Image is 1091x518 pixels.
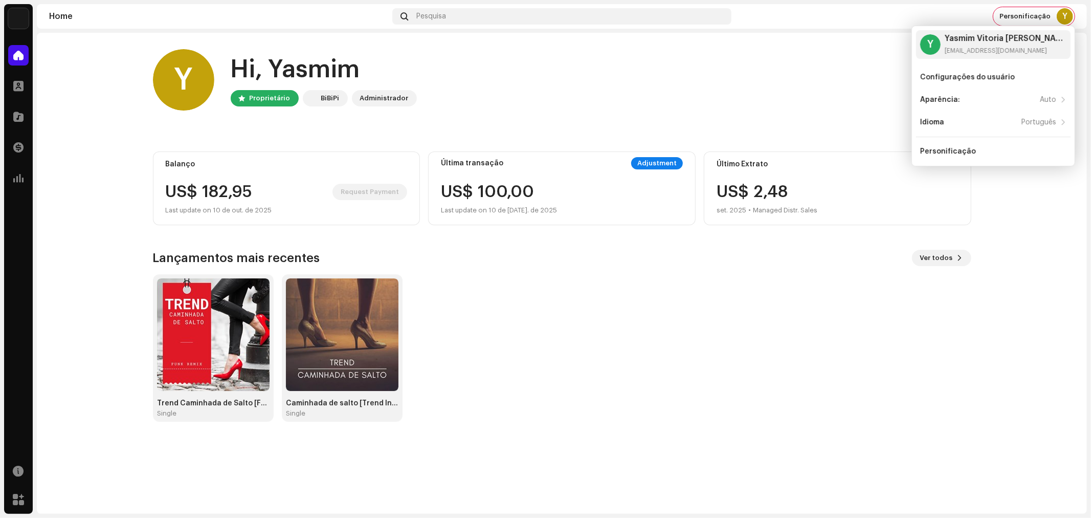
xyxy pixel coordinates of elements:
div: Balanço [166,160,408,168]
img: 8570ccf7-64aa-46bf-9f70-61ee3b8451d8 [305,92,317,104]
img: 22ebeb4b-aa09-4aa5-bc49-2de464056a43 [157,278,270,391]
div: Personificação [920,147,976,156]
div: BiBiPi [321,92,340,104]
div: Yasmim Vitoria [PERSON_NAME] [PERSON_NAME] [945,34,1066,42]
div: Idioma [920,118,944,126]
span: Pesquisa [416,12,446,20]
div: Single [157,409,176,418]
div: Caminhada de salto [Trend Instrumental] [286,399,398,407]
re-o-card-value: Último Extrato [704,152,971,225]
div: Y [1057,8,1073,25]
re-m-nav-item: Personificação [916,141,1071,162]
div: Administrador [360,92,409,104]
div: Proprietário [250,92,291,104]
div: Configurações do usuário [920,73,1015,81]
div: Single [286,409,305,418]
div: Adjustment [631,157,683,169]
span: Request Payment [341,182,399,202]
re-m-nav-item: Aparência: [916,90,1071,110]
re-m-nav-item: Configurações do usuário [916,67,1071,88]
span: Personificação [999,12,1051,20]
img: 8570ccf7-64aa-46bf-9f70-61ee3b8451d8 [8,8,29,29]
span: Ver todos [920,248,953,268]
div: set. 2025 [717,204,746,217]
div: Last update on 10 de out. de 2025 [166,204,408,217]
div: Hi, Yasmim [231,53,417,86]
div: Última transação [441,159,503,167]
div: Y [920,34,941,55]
button: Request Payment [332,184,407,200]
button: Ver todos [912,250,971,266]
img: 25841d55-8ba6-4d5d-8423-f985800fe938 [286,278,398,391]
div: Aparência: [920,96,960,104]
re-o-card-value: Balanço [153,152,420,225]
div: Home [49,12,388,20]
div: Português [1021,118,1056,126]
div: Auto [1040,96,1056,104]
div: Trend Caminhada de Salto [Funk Remix] [157,399,270,407]
div: Último Extrato [717,160,959,168]
div: Y [153,49,214,111]
div: [EMAIL_ADDRESS][DOMAIN_NAME] [945,47,1066,55]
div: • [748,204,751,217]
re-m-nav-item: Idioma [916,112,1071,133]
h3: Lançamentos mais recentes [153,250,320,266]
div: Managed Distr. Sales [753,204,817,217]
div: Last update on 10 de [DATE]. de 2025 [441,204,557,217]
